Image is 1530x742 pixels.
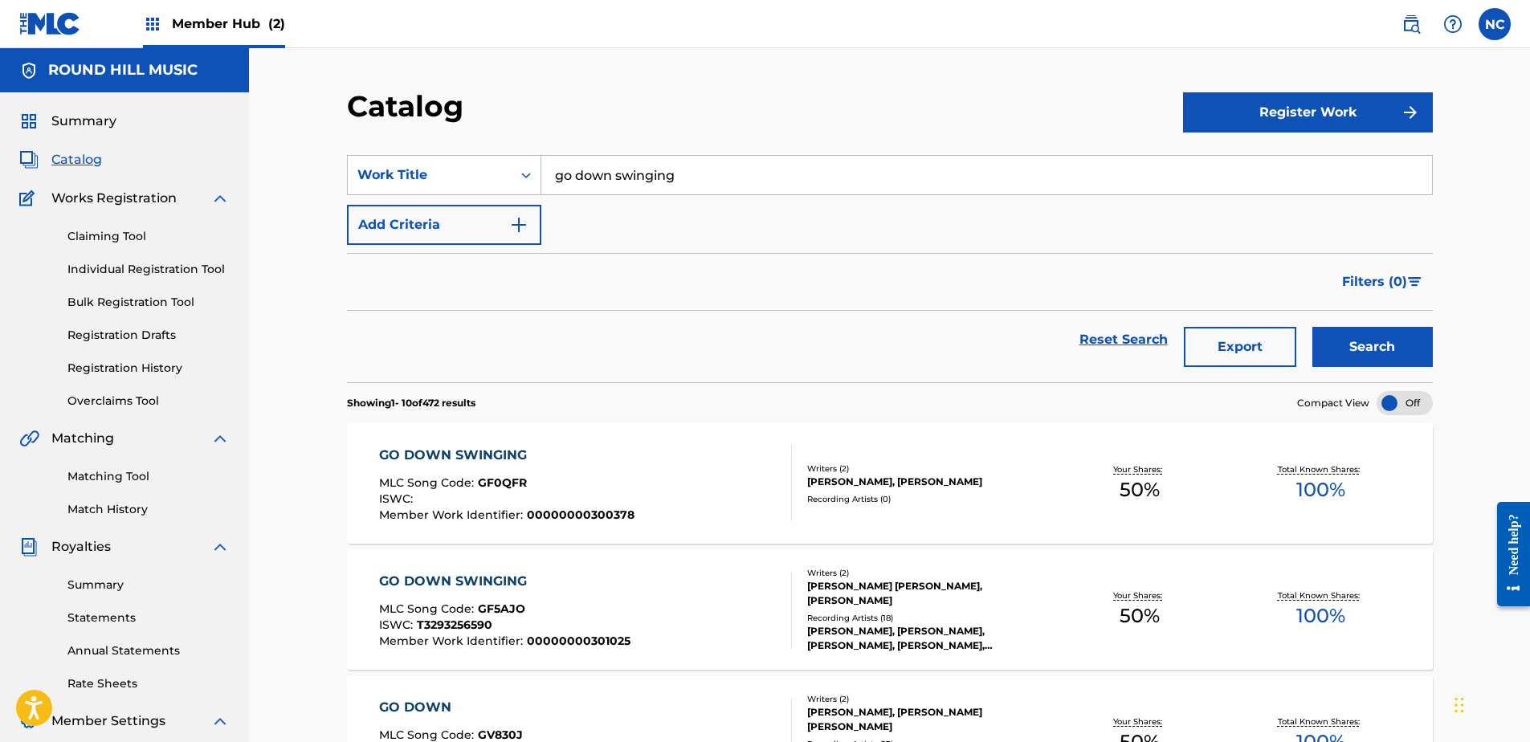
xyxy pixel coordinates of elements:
[19,61,39,80] img: Accounts
[478,475,527,490] span: GF0QFR
[67,360,230,377] a: Registration History
[807,579,1050,608] div: [PERSON_NAME] [PERSON_NAME], [PERSON_NAME]
[210,711,230,731] img: expand
[1071,322,1176,357] a: Reset Search
[19,711,39,731] img: Member Settings
[1184,327,1296,367] button: Export
[1455,681,1464,729] div: Drag
[19,189,40,208] img: Works Registration
[51,150,102,169] span: Catalog
[1296,601,1345,630] span: 100 %
[19,112,39,131] img: Summary
[172,14,285,33] span: Member Hub
[379,508,527,522] span: Member Work Identifier :
[67,501,230,518] a: Match History
[1120,475,1160,504] span: 50 %
[210,189,230,208] img: expand
[19,150,39,169] img: Catalog
[67,577,230,593] a: Summary
[379,572,630,591] div: GO DOWN SWINGING
[347,88,471,124] h2: Catalog
[1485,490,1530,619] iframe: Resource Center
[1408,277,1422,287] img: filter
[67,468,230,485] a: Matching Tool
[1113,589,1166,601] p: Your Shares:
[19,537,39,556] img: Royalties
[379,491,417,506] span: ISWC :
[1401,14,1421,34] img: search
[1443,14,1463,34] img: help
[51,711,165,731] span: Member Settings
[143,14,162,34] img: Top Rightsholders
[807,463,1050,475] div: Writers ( 2 )
[1278,463,1364,475] p: Total Known Shares:
[1479,8,1511,40] div: User Menu
[379,698,629,717] div: GO DOWN
[1113,715,1166,728] p: Your Shares:
[807,475,1050,489] div: [PERSON_NAME], [PERSON_NAME]
[19,150,102,169] a: CatalogCatalog
[357,165,502,185] div: Work Title
[19,429,39,448] img: Matching
[1401,103,1420,122] img: f7272a7cc735f4ea7f67.svg
[1296,475,1345,504] span: 100 %
[67,228,230,245] a: Claiming Tool
[1297,396,1369,410] span: Compact View
[1183,92,1433,132] button: Register Work
[1312,327,1433,367] button: Search
[527,634,630,648] span: 00000000301025
[1332,262,1433,302] button: Filters (0)
[1278,715,1364,728] p: Total Known Shares:
[347,549,1433,670] a: GO DOWN SWINGINGMLC Song Code:GF5AJOISWC:T3293256590Member Work Identifier:00000000301025Writers ...
[527,508,634,522] span: 00000000300378
[19,112,116,131] a: SummarySummary
[67,642,230,659] a: Annual Statements
[51,537,111,556] span: Royalties
[1113,463,1166,475] p: Your Shares:
[379,634,527,648] span: Member Work Identifier :
[210,429,230,448] img: expand
[478,601,525,616] span: GF5AJO
[67,675,230,692] a: Rate Sheets
[347,155,1433,382] form: Search Form
[19,12,81,35] img: MLC Logo
[51,429,114,448] span: Matching
[51,189,177,208] span: Works Registration
[67,393,230,410] a: Overclaims Tool
[67,261,230,278] a: Individual Registration Tool
[1278,589,1364,601] p: Total Known Shares:
[1437,8,1469,40] div: Help
[807,705,1050,734] div: [PERSON_NAME], [PERSON_NAME] [PERSON_NAME]
[210,537,230,556] img: expand
[807,624,1050,653] div: [PERSON_NAME], [PERSON_NAME], [PERSON_NAME], [PERSON_NAME], [PERSON_NAME]
[478,728,523,742] span: GV830J
[807,612,1050,624] div: Recording Artists ( 18 )
[1120,601,1160,630] span: 50 %
[1342,272,1407,291] span: Filters ( 0 )
[347,205,541,245] button: Add Criteria
[509,215,528,234] img: 9d2ae6d4665cec9f34b9.svg
[1395,8,1427,40] a: Public Search
[379,601,478,616] span: MLC Song Code :
[379,728,478,742] span: MLC Song Code :
[807,567,1050,579] div: Writers ( 2 )
[67,327,230,344] a: Registration Drafts
[347,396,475,410] p: Showing 1 - 10 of 472 results
[417,618,492,632] span: T3293256590
[807,693,1050,705] div: Writers ( 2 )
[379,446,634,465] div: GO DOWN SWINGING
[51,112,116,131] span: Summary
[379,618,417,632] span: ISWC :
[379,475,478,490] span: MLC Song Code :
[48,61,198,79] h5: ROUND HILL MUSIC
[807,493,1050,505] div: Recording Artists ( 0 )
[268,16,285,31] span: (2)
[1450,665,1530,742] iframe: Chat Widget
[347,423,1433,544] a: GO DOWN SWINGINGMLC Song Code:GF0QFRISWC:Member Work Identifier:00000000300378Writers (2)[PERSON_...
[67,609,230,626] a: Statements
[67,294,230,311] a: Bulk Registration Tool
